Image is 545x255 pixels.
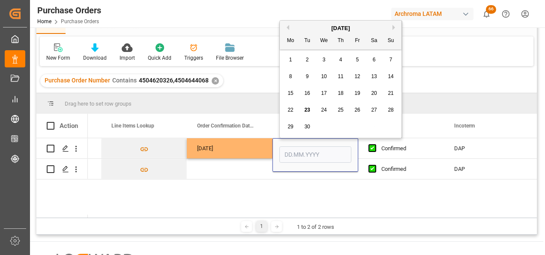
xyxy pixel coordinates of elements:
[335,105,346,115] div: Choose Thursday, September 25th, 2025
[36,159,88,179] div: Press SPACE to select this row.
[335,71,346,82] div: Choose Thursday, September 11th, 2025
[302,121,313,132] div: Choose Tuesday, September 30th, 2025
[187,138,272,158] div: [DATE]
[289,73,292,79] span: 8
[444,159,530,179] div: DAP
[46,54,70,62] div: New Form
[60,122,78,130] div: Action
[388,107,393,113] span: 28
[369,55,380,65] div: Choose Saturday, September 6th, 2025
[304,90,310,96] span: 16
[319,105,329,115] div: Choose Wednesday, September 24th, 2025
[338,107,343,113] span: 25
[302,88,313,99] div: Choose Tuesday, September 16th, 2025
[256,221,267,232] div: 1
[486,5,496,14] span: 66
[371,107,377,113] span: 27
[287,107,293,113] span: 22
[371,73,377,79] span: 13
[354,73,360,79] span: 12
[306,73,309,79] span: 9
[338,73,343,79] span: 11
[284,25,289,30] button: Previous Month
[352,88,363,99] div: Choose Friday, September 19th, 2025
[352,71,363,82] div: Choose Friday, September 12th, 2025
[289,57,292,63] span: 1
[371,90,377,96] span: 20
[496,4,515,24] button: Help Center
[304,124,310,130] span: 30
[389,57,392,63] span: 7
[454,123,475,129] span: Incoterm
[37,4,101,17] div: Purchase Orders
[386,36,396,46] div: Su
[369,105,380,115] div: Choose Saturday, September 27th, 2025
[381,159,434,179] div: Confirmed
[352,36,363,46] div: Fr
[285,121,296,132] div: Choose Monday, September 29th, 2025
[65,100,132,107] span: Drag here to set row groups
[280,24,401,33] div: [DATE]
[287,90,293,96] span: 15
[369,71,380,82] div: Choose Saturday, September 13th, 2025
[302,71,313,82] div: Choose Tuesday, September 9th, 2025
[321,73,326,79] span: 10
[386,105,396,115] div: Choose Sunday, September 28th, 2025
[319,71,329,82] div: Choose Wednesday, September 10th, 2025
[352,55,363,65] div: Choose Friday, September 5th, 2025
[212,77,219,85] div: ✕
[139,77,209,84] span: 4504620326,4504644068
[319,55,329,65] div: Choose Wednesday, September 3rd, 2025
[45,77,110,84] span: Purchase Order Number
[111,123,154,129] span: Line Items Lookup
[386,71,396,82] div: Choose Sunday, September 14th, 2025
[112,77,137,84] span: Contains
[339,57,342,63] span: 4
[184,54,203,62] div: Triggers
[388,90,393,96] span: 21
[36,138,88,159] div: Press SPACE to select this row.
[354,107,360,113] span: 26
[335,36,346,46] div: Th
[302,55,313,65] div: Choose Tuesday, September 2nd, 2025
[386,55,396,65] div: Choose Sunday, September 7th, 2025
[148,54,171,62] div: Quick Add
[392,25,398,30] button: Next Month
[388,73,393,79] span: 14
[285,55,296,65] div: Choose Monday, September 1st, 2025
[302,105,313,115] div: Choose Tuesday, September 23rd, 2025
[369,88,380,99] div: Choose Saturday, September 20th, 2025
[319,36,329,46] div: We
[83,54,107,62] div: Download
[282,52,399,135] div: month 2025-09
[323,57,326,63] span: 3
[279,146,351,163] input: DD.MM.YYYY
[287,124,293,130] span: 29
[444,138,530,158] div: DAP
[373,57,376,63] span: 6
[304,107,310,113] span: 23
[216,54,244,62] div: File Browser
[120,54,135,62] div: Import
[197,123,255,129] span: Order Confirmation Date (SD)
[37,18,51,24] a: Home
[297,223,334,231] div: 1 to 2 of 2 rows
[335,55,346,65] div: Choose Thursday, September 4th, 2025
[302,36,313,46] div: Tu
[356,57,359,63] span: 5
[338,90,343,96] span: 18
[285,36,296,46] div: Mo
[321,107,326,113] span: 24
[321,90,326,96] span: 17
[369,36,380,46] div: Sa
[477,4,496,24] button: show 66 new notifications
[391,8,473,20] div: Archroma LATAM
[306,57,309,63] span: 2
[391,6,477,22] button: Archroma LATAM
[319,88,329,99] div: Choose Wednesday, September 17th, 2025
[354,90,360,96] span: 19
[352,105,363,115] div: Choose Friday, September 26th, 2025
[386,88,396,99] div: Choose Sunday, September 21st, 2025
[285,88,296,99] div: Choose Monday, September 15th, 2025
[335,88,346,99] div: Choose Thursday, September 18th, 2025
